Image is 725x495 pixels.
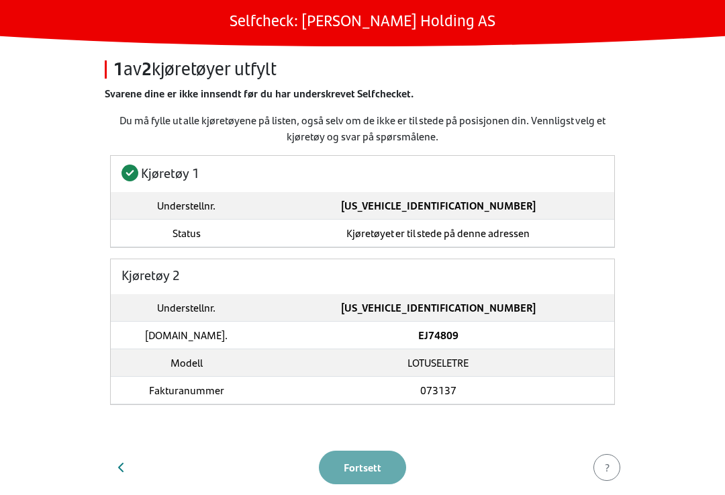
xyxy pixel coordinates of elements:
[262,377,614,405] td: 073137
[593,455,620,482] button: ?
[230,11,495,30] h1: Selfcheck: [PERSON_NAME] Holding AS
[113,55,124,81] strong: 1
[142,55,152,81] strong: 2
[602,460,612,476] div: ?
[262,350,614,377] td: LOTUSELETRE
[105,58,620,81] h3: av kjøretøyer utfylt
[111,220,262,247] td: Status
[111,156,614,187] h5: Kjøretøy 1
[341,198,536,214] strong: [US_VEHICLE_IDENTIFICATION_NUMBER]
[111,377,262,405] td: Fakturanummer
[110,113,615,145] p: Du må fylle ut alle kjøretøyene på listen, også selv om de ikke er til stede på posisjonen din. V...
[111,322,262,350] td: [DOMAIN_NAME].
[105,86,414,101] strong: Svarene dine er ikke innsendt før du har underskrevet Selfchecket.
[111,260,614,290] h5: Kjøretøy 2
[341,300,536,316] strong: [US_VEHICLE_IDENTIFICATION_NUMBER]
[111,295,262,322] td: Understellnr.
[262,220,614,247] td: Kjøretøyet er til stede på denne adressen
[111,193,262,220] td: Understellnr.
[111,350,262,377] td: Modell
[418,328,458,343] strong: EJ74809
